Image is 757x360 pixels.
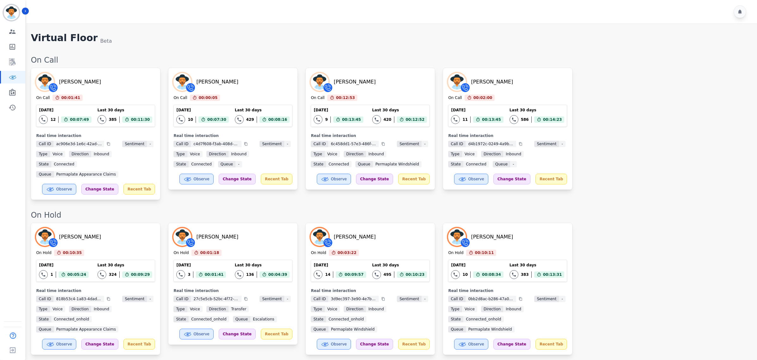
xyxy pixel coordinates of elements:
[336,95,355,101] span: 00:12:53
[328,326,377,332] span: Permaplate Windshield
[91,306,112,312] span: inbound
[36,133,155,138] div: Real time interaction
[535,174,567,184] div: Recent Tab
[493,161,510,167] span: Queue
[61,95,80,101] span: 00:01:41
[325,117,328,122] div: 9
[503,306,524,312] span: inbound
[325,306,340,312] span: voice
[123,339,155,350] div: Recent Tab
[246,272,254,277] div: 136
[187,151,203,157] span: voice
[173,228,191,246] img: Avatar
[81,339,118,350] div: Change State
[261,174,292,184] div: Recent Tab
[406,271,425,278] span: 00:10:23
[123,184,155,195] div: Recent Tab
[342,116,361,123] span: 00:13:45
[311,228,328,246] img: Avatar
[36,296,53,302] span: Call ID
[397,141,422,147] span: Sentiment
[451,108,503,113] div: [DATE]
[36,73,54,91] img: Avatar
[355,161,373,167] span: Queue
[173,95,187,101] div: On Call
[173,250,189,256] div: On Hold
[328,296,379,302] span: 3d9ec397-3e90-4e7b-a8ac-7353c809c5d1
[311,73,328,91] img: Avatar
[451,263,503,268] div: [DATE]
[194,177,210,182] span: Observe
[448,151,462,157] span: Type
[468,177,484,182] span: Observe
[284,141,291,147] span: -
[91,151,112,157] span: inbound
[311,316,326,322] span: State
[122,296,147,302] span: Sentiment
[559,141,565,147] span: -
[463,161,489,167] span: connected
[462,272,468,277] div: 10
[448,316,463,322] span: State
[173,288,292,293] div: Real time interaction
[206,151,228,157] span: Direction
[481,306,503,312] span: Direction
[366,306,386,312] span: inbound
[147,141,153,147] span: -
[521,272,529,277] div: 383
[326,161,352,167] span: connected
[196,233,238,241] div: [PERSON_NAME]
[373,161,422,167] span: Permaplate Windshield
[147,296,153,302] span: -
[448,95,462,101] div: On Call
[462,306,477,312] span: voice
[462,151,477,157] span: voice
[448,141,466,147] span: Call ID
[173,151,187,157] span: Type
[366,151,386,157] span: inbound
[398,174,430,184] div: Recent Tab
[482,116,501,123] span: 00:13:45
[311,161,326,167] span: State
[31,55,751,65] div: On Call
[454,174,488,184] button: Observe
[179,174,214,184] button: Observe
[199,95,218,101] span: 00:00:05
[471,233,513,241] div: [PERSON_NAME]
[317,174,351,184] button: Observe
[173,316,189,322] span: State
[510,263,565,268] div: Last 30 days
[39,108,91,113] div: [DATE]
[481,151,503,157] span: Direction
[463,316,504,322] span: connected_onhold
[356,339,393,350] div: Change State
[59,233,101,241] div: [PERSON_NAME]
[219,329,256,339] div: Change State
[173,141,191,147] span: Call ID
[466,296,516,302] span: 0bb2d8ac-b286-47a0-a4e1-2839f942af30
[311,296,328,302] span: Call ID
[260,141,284,147] span: Sentiment
[311,95,324,101] div: On Call
[493,339,530,350] div: Change State
[246,117,254,122] div: 429
[70,116,89,123] span: 00:07:49
[36,161,51,167] span: State
[188,272,190,277] div: 3
[345,271,364,278] span: 00:09:57
[311,141,328,147] span: Call ID
[311,133,430,138] div: Real time interaction
[194,332,210,337] span: Observe
[36,141,53,147] span: Call ID
[131,271,150,278] span: 00:09:29
[261,329,292,339] div: Recent Tab
[36,326,53,332] span: Queue
[173,133,292,138] div: Real time interaction
[228,306,249,312] span: transfer
[109,117,117,122] div: 385
[218,161,235,167] span: Queue
[398,339,430,350] div: Recent Tab
[39,263,89,268] div: [DATE]
[53,296,104,302] span: 818b53c4-1a83-4dad-9c2c-2eb0ed5c951b
[344,306,366,312] span: Direction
